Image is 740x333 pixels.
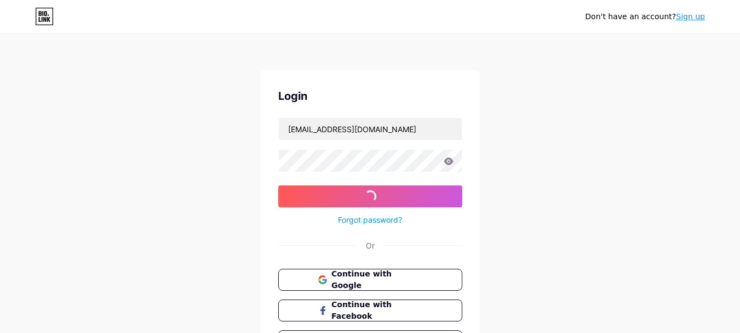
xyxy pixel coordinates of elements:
[278,300,462,321] button: Continue with Facebook
[279,118,462,140] input: Username
[676,12,705,21] a: Sign up
[366,240,375,251] div: Or
[278,269,462,291] button: Continue with Google
[331,299,422,322] span: Continue with Facebook
[338,214,402,225] a: Forgot password?
[331,268,422,291] span: Continue with Google
[278,88,462,104] div: Login
[585,11,705,22] div: Don't have an account?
